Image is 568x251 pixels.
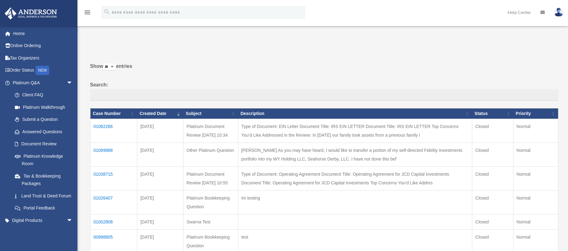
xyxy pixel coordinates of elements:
[67,77,79,89] span: arrow_drop_down
[137,214,183,230] td: [DATE]
[90,191,137,214] td: 01026407
[472,214,513,230] td: Closed
[238,191,472,214] td: Im testing
[4,40,82,52] a: Online Ordering
[103,64,116,71] select: Showentries
[9,126,76,138] a: Answered Questions
[238,119,472,143] td: Type of Document: EIN Letter Document Title: IRS EIN LETTER Document Title: IRS EIN LETTER Top Co...
[90,214,137,230] td: 01002808
[238,108,472,119] th: Description: activate to sort column ascending
[472,108,513,119] th: Status: activate to sort column ascending
[554,8,563,17] img: User Pic
[103,8,110,15] i: search
[4,52,82,64] a: Tax Organizers
[472,167,513,191] td: Closed
[4,227,82,239] a: My Entitiesarrow_drop_down
[472,191,513,214] td: Closed
[90,108,137,119] th: Case Number: activate to sort column ascending
[9,138,79,150] a: Document Review
[4,77,79,89] a: Platinum Q&Aarrow_drop_down
[183,167,238,191] td: Platinum Document Review [DATE] 10:55
[238,143,472,167] td: [PERSON_NAME] As you may have heard, I would like to transfer a portion of my self-directed Fidel...
[183,119,238,143] td: Platinum Document Review [DATE] 10:34
[183,214,238,230] td: Swarna Test
[9,150,79,170] a: Platinum Knowledge Room
[67,227,79,239] span: arrow_drop_down
[513,214,558,230] td: Normal
[137,108,183,119] th: Created Date: activate to sort column ascending
[9,170,79,190] a: Tax & Bookkeeping Packages
[84,9,91,16] i: menu
[513,191,558,214] td: Normal
[4,214,82,227] a: Digital Productsarrow_drop_down
[36,66,49,75] div: NEW
[137,167,183,191] td: [DATE]
[513,119,558,143] td: Normal
[4,64,82,77] a: Order StatusNEW
[9,190,79,202] a: Land Trust & Deed Forum
[472,119,513,143] td: Closed
[183,191,238,214] td: Platinum Bookkeeping Question
[183,108,238,119] th: Subject: activate to sort column ascending
[137,143,183,167] td: [DATE]
[9,202,79,214] a: Portal Feedback
[513,108,558,119] th: Priority: activate to sort column ascending
[9,113,79,126] a: Submit a Question
[513,143,558,167] td: Normal
[9,101,79,113] a: Platinum Walkthrough
[84,11,91,16] a: menu
[238,167,472,191] td: Type of Document: Operating Agreement Document Title: Operating Agreement for JCD Capital Investm...
[90,81,558,101] label: Search:
[67,214,79,227] span: arrow_drop_down
[90,167,137,191] td: 01038715
[513,167,558,191] td: Normal
[9,89,79,101] a: Client FAQ
[183,143,238,167] td: Other Platinum Question
[137,191,183,214] td: [DATE]
[137,119,183,143] td: [DATE]
[90,89,558,101] input: Search:
[472,143,513,167] td: Closed
[90,143,137,167] td: 01069868
[3,7,59,20] img: Anderson Advisors Platinum Portal
[90,62,558,77] label: Show entries
[4,27,82,40] a: Home
[90,119,137,143] td: 01082266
